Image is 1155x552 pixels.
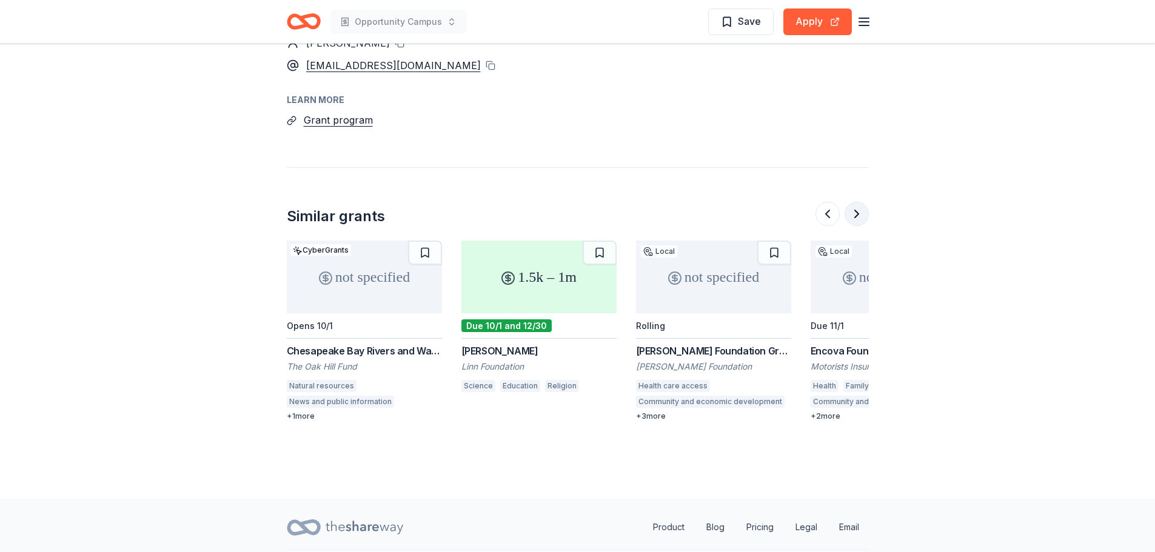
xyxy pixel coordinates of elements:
[500,380,540,392] div: Education
[287,7,321,36] a: Home
[461,380,495,392] div: Science
[636,241,791,313] div: not specified
[287,344,442,358] div: Chesapeake Bay Rivers and Water Quality Grant
[461,344,617,358] div: [PERSON_NAME]
[287,93,869,107] div: Learn more
[636,396,785,408] div: Community and economic development
[643,515,694,539] a: Product
[636,361,791,373] div: [PERSON_NAME] Foundation
[287,380,357,392] div: Natural resources
[811,241,966,313] div: not specified
[811,380,839,392] div: Health
[636,321,665,331] div: Rolling
[290,244,351,256] div: CyberGrants
[461,361,617,373] div: Linn Foundation
[811,241,966,421] a: not specifiedLocalDue 11/1Encova Foundation of [US_STATE] GrantMotorists Insurance Group Foundati...
[461,319,552,332] div: Due 10/1 and 12/30
[355,15,442,29] span: Opportunity Campus
[811,321,844,331] div: Due 11/1
[829,515,869,539] a: Email
[287,321,333,331] div: Opens 10/1
[461,241,617,396] a: 1.5k – 1mDue 10/1 and 12/30[PERSON_NAME]Linn FoundationScienceEducationReligion
[461,241,617,313] div: 1.5k – 1m
[287,361,442,373] div: The Oak Hill Fund
[287,241,442,313] div: not specified
[708,8,774,35] button: Save
[737,515,783,539] a: Pricing
[641,245,677,258] div: Local
[697,515,734,539] a: Blog
[287,207,385,226] div: Similar grants
[636,411,791,421] div: + 3 more
[287,396,394,408] div: News and public information
[287,411,442,421] div: + 1 more
[811,411,966,421] div: + 2 more
[304,112,373,128] button: Grant program
[783,8,852,35] button: Apply
[545,380,579,392] div: Religion
[330,10,466,34] button: Opportunity Campus
[306,58,481,73] a: [EMAIL_ADDRESS][DOMAIN_NAME]
[811,361,966,373] div: Motorists Insurance Group Foundation
[636,344,791,358] div: [PERSON_NAME] Foundation Grant
[811,344,966,358] div: Encova Foundation of [US_STATE] Grant
[786,515,827,539] a: Legal
[287,241,442,421] a: not specifiedCyberGrantsOpens 10/1Chesapeake Bay Rivers and Water Quality GrantThe Oak Hill FundN...
[738,13,761,29] span: Save
[811,396,959,408] div: Community and economic development
[643,515,869,539] nav: quick links
[815,245,852,258] div: Local
[636,380,710,392] div: Health care access
[843,380,905,392] div: Family services
[636,241,791,421] a: not specifiedLocalRolling[PERSON_NAME] Foundation Grant[PERSON_NAME] FoundationHealth care access...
